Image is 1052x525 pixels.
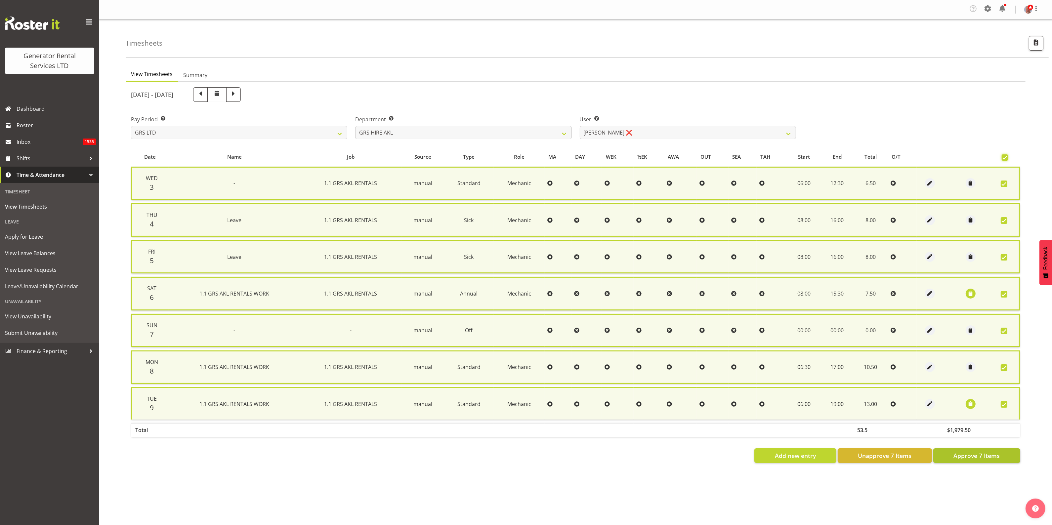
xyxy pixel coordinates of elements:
[183,71,207,79] span: Summary
[147,395,157,402] span: Tue
[131,91,173,98] h5: [DATE] - [DATE]
[787,277,821,310] td: 08:00
[413,327,432,334] span: manual
[17,153,86,163] span: Shifts
[5,248,94,258] span: View Leave Balances
[355,115,571,123] label: Department
[324,400,377,408] span: 1.1 GRS AKL RENTALS
[131,70,173,78] span: View Timesheets
[821,350,854,384] td: 17:00
[507,180,531,187] span: Mechanic
[324,253,377,261] span: 1.1 GRS AKL RENTALS
[821,203,854,237] td: 16:00
[413,400,432,408] span: manual
[853,423,888,437] th: 53.5
[1043,247,1049,270] span: Feedback
[825,153,850,161] div: End
[760,153,783,161] div: TAH
[17,346,86,356] span: Finance & Reporting
[787,203,821,237] td: 08:00
[853,387,888,420] td: 13.00
[17,170,86,180] span: Time & Attendance
[146,175,158,182] span: Wed
[147,211,157,219] span: Thu
[5,202,94,212] span: View Timesheets
[199,400,269,408] span: 1.1 GRS AKL RENTALS WORK
[953,451,1000,460] span: Approve 7 Items
[5,281,94,291] span: Leave/Unavailability Calendar
[701,153,725,161] div: OUT
[131,115,347,123] label: Pay Period
[5,17,60,30] img: Rosterit website logo
[2,198,98,215] a: View Timesheets
[821,277,854,310] td: 15:30
[444,277,494,310] td: Annual
[497,153,541,161] div: Role
[2,308,98,325] a: View Unavailability
[17,120,96,130] span: Roster
[324,217,377,224] span: 1.1 GRS AKL RENTALS
[5,311,94,321] span: View Unavailability
[2,245,98,262] a: View Leave Balances
[444,240,494,273] td: Sick
[5,232,94,242] span: Apply for Leave
[131,423,169,437] th: Total
[405,153,440,161] div: Source
[233,327,235,334] span: -
[2,278,98,295] a: Leave/Unavailability Calendar
[2,228,98,245] a: Apply for Leave
[1024,6,1032,14] img: dave-wallaced2e02bf5a44ca49c521115b89c5c4806.png
[413,217,432,224] span: manual
[853,240,888,273] td: 8.00
[787,240,821,273] td: 08:00
[507,400,531,408] span: Mechanic
[787,167,821,200] td: 06:00
[324,363,377,371] span: 1.1 GRS AKL RENTALS
[444,314,494,347] td: Off
[5,265,94,275] span: View Leave Requests
[821,167,854,200] td: 12:30
[413,290,432,297] span: manual
[853,167,888,200] td: 6.50
[199,290,269,297] span: 1.1 GRS AKL RENTALS WORK
[148,248,155,255] span: Fri
[787,387,821,420] td: 06:00
[146,358,158,366] span: Mon
[821,314,854,347] td: 00:00
[787,350,821,384] td: 06:30
[606,153,630,161] div: WEK
[83,139,96,145] span: 1535
[1029,36,1043,51] button: Export CSV
[507,363,531,371] span: Mechanic
[857,153,884,161] div: Total
[444,203,494,237] td: Sick
[147,285,156,292] span: Sat
[413,253,432,261] span: manual
[324,180,377,187] span: 1.1 GRS AKL RENTALS
[933,448,1020,463] button: Approve 7 Items
[821,387,854,420] td: 19:00
[324,290,377,297] span: 1.1 GRS AKL RENTALS
[2,262,98,278] a: View Leave Requests
[135,153,165,161] div: Date
[853,314,888,347] td: 0.00
[575,153,598,161] div: DAY
[150,293,154,302] span: 6
[838,448,932,463] button: Unapprove 7 Items
[150,330,154,339] span: 7
[732,153,753,161] div: SEA
[444,350,494,384] td: Standard
[2,215,98,228] div: Leave
[943,423,998,437] th: $1,979.50
[150,182,154,192] span: 3
[413,363,432,371] span: manual
[668,153,693,161] div: AWA
[173,153,296,161] div: Name
[413,180,432,187] span: manual
[754,448,836,463] button: Add new entry
[227,253,241,261] span: Leave
[507,253,531,261] span: Mechanic
[853,203,888,237] td: 8.00
[150,219,154,228] span: 4
[791,153,818,161] div: Start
